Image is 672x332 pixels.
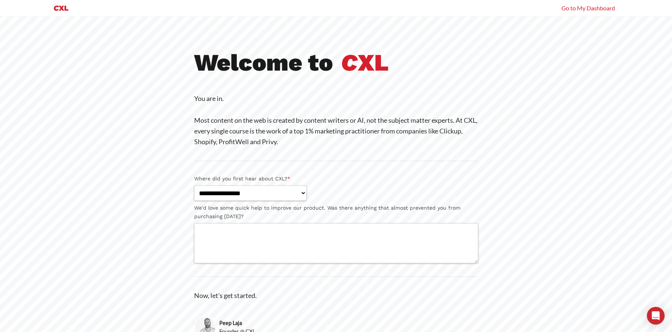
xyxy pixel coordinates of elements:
p: Now, let's get started. [194,290,478,301]
i: C [341,48,358,77]
label: We'd love some quick help to improve our product. Was there anything that almost prevented you fr... [194,204,478,221]
p: You are in. Most content on the web is created by content writers or AI, not the subject matter e... [194,93,478,147]
label: Where did you first hear about CXL? [194,175,478,183]
div: Open Intercom Messenger [647,307,665,325]
strong: Peep Laja [219,319,255,327]
b: Welcome to [194,48,333,77]
b: XL [341,48,389,77]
